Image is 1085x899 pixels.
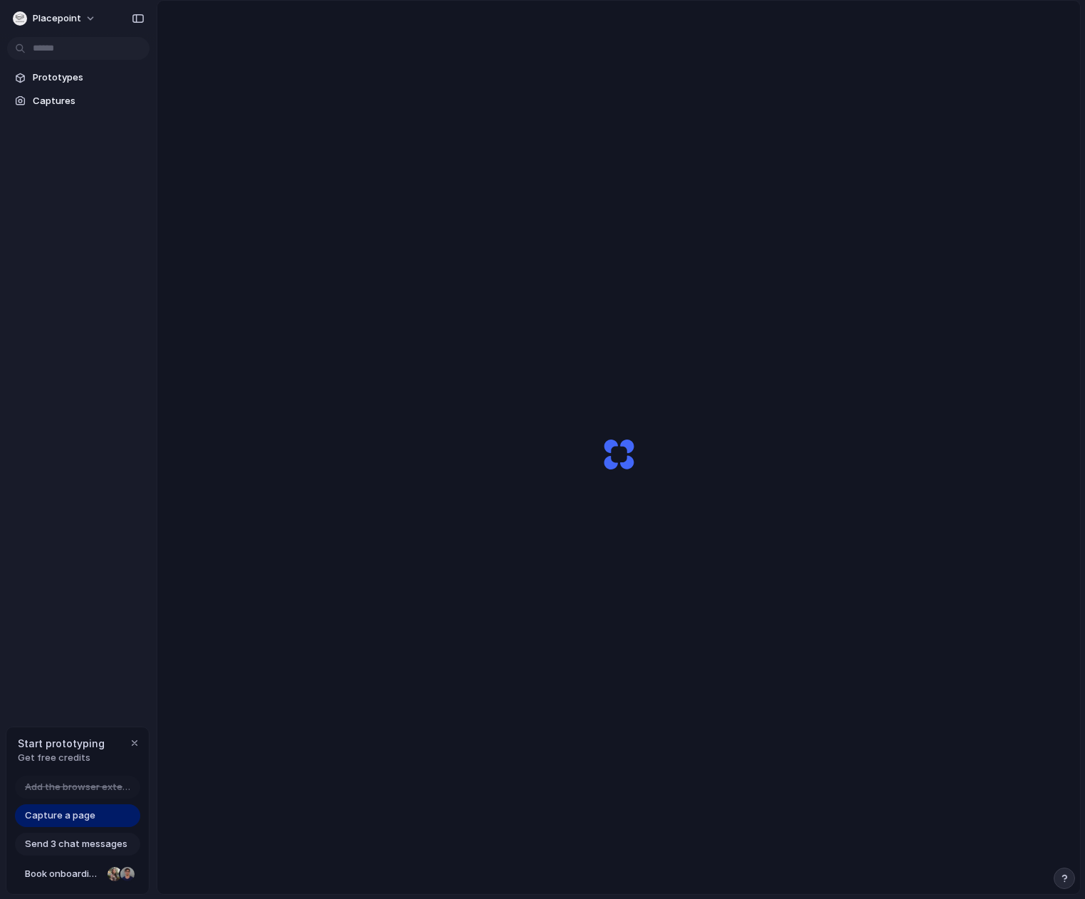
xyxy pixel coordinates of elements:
[33,71,144,85] span: Prototypes
[33,94,144,108] span: Captures
[18,751,105,765] span: Get free credits
[7,7,103,30] button: Placepoint
[119,866,136,883] div: Christian Iacullo
[25,780,132,794] span: Add the browser extension
[25,809,95,823] span: Capture a page
[106,866,123,883] div: Nicole Kubica
[7,67,150,88] a: Prototypes
[33,11,81,26] span: Placepoint
[25,867,102,881] span: Book onboarding call
[18,736,105,751] span: Start prototyping
[15,863,140,885] a: Book onboarding call
[7,90,150,112] a: Captures
[25,837,127,851] span: Send 3 chat messages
